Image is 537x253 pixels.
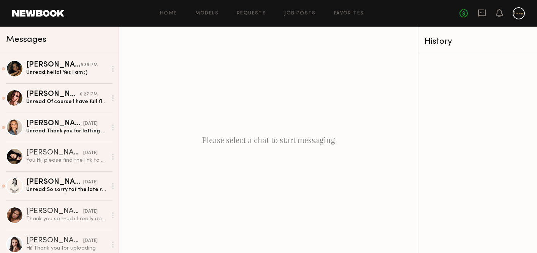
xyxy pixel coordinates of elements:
[83,150,98,157] div: [DATE]
[237,11,266,16] a: Requests
[83,208,98,215] div: [DATE]
[26,237,83,245] div: [PERSON_NAME]
[284,11,316,16] a: Job Posts
[83,237,98,245] div: [DATE]
[26,127,107,135] div: Unread: Thank you for letting me know
[83,179,98,186] div: [DATE]
[26,208,83,215] div: [PERSON_NAME]
[26,98,107,105] div: Unread: Of course I have full flexibility that day happy to work any additional hours you may nee...
[26,157,107,164] div: You: Hi, please find the link to our call sheet: [URL][DOMAIN_NAME] You would be able to find ins...
[195,11,219,16] a: Models
[160,11,177,16] a: Home
[80,91,98,98] div: 6:27 PM
[26,178,83,186] div: [PERSON_NAME]
[26,120,83,127] div: [PERSON_NAME]
[6,35,46,44] span: Messages
[119,27,418,253] div: Please select a chat to start messaging
[26,91,80,98] div: [PERSON_NAME]
[26,61,81,69] div: [PERSON_NAME]
[83,120,98,127] div: [DATE]
[26,149,83,157] div: [PERSON_NAME]
[425,37,531,46] div: History
[26,186,107,193] div: Unread: So sorry tot the late response
[26,69,107,76] div: Unread: hello! Yes i am :)
[334,11,364,16] a: Favorites
[81,62,98,69] div: 9:39 PM
[26,245,107,252] div: Hi! Thank you for uploading
[26,215,107,223] div: Thank you so much I really appreciate your cooperation!!!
